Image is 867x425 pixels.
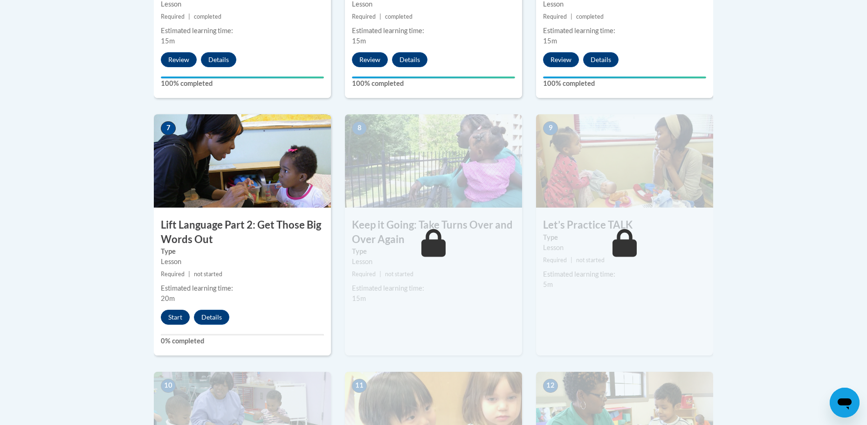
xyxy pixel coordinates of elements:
label: Type [352,246,515,257]
label: 100% completed [352,78,515,89]
h3: Let’s Practice TALK [536,218,713,232]
span: not started [576,257,605,264]
span: Required [161,271,185,278]
label: 0% completed [161,336,324,346]
span: | [379,271,381,278]
label: Type [161,246,324,257]
div: Estimated learning time: [352,283,515,293]
button: Start [161,310,190,325]
span: 7 [161,121,176,135]
img: Course Image [536,114,713,208]
span: not started [194,271,222,278]
div: Estimated learning time: [543,26,706,36]
label: Type [543,232,706,243]
span: completed [194,13,221,20]
span: 15m [543,37,557,45]
span: | [571,257,572,264]
img: Course Image [345,114,522,208]
span: 15m [352,37,366,45]
span: Required [543,13,567,20]
span: 12 [543,379,558,393]
div: Lesson [543,243,706,253]
span: | [379,13,381,20]
div: Your progress [161,77,324,78]
span: 8 [352,121,367,135]
label: 100% completed [161,78,324,89]
span: Required [352,271,376,278]
div: Your progress [543,77,706,78]
div: Estimated learning time: [543,269,706,279]
span: 15m [352,294,366,302]
div: Estimated learning time: [161,283,324,293]
h3: Keep it Going: Take Turns Over and Over Again [345,218,522,247]
label: 100% completed [543,78,706,89]
button: Review [543,52,579,67]
div: Lesson [161,257,324,267]
span: 11 [352,379,367,393]
span: Required [352,13,376,20]
div: Estimated learning time: [161,26,324,36]
h3: Lift Language Part 2: Get Those Big Words Out [154,218,331,247]
img: Course Image [154,114,331,208]
span: Required [161,13,185,20]
span: 15m [161,37,175,45]
span: 5m [543,280,553,288]
span: completed [576,13,604,20]
button: Details [583,52,619,67]
span: | [188,271,190,278]
div: Estimated learning time: [352,26,515,36]
button: Review [352,52,388,67]
div: Your progress [352,77,515,78]
iframe: Button to launch messaging window [830,388,860,418]
button: Details [392,52,427,67]
div: Lesson [352,257,515,267]
span: Required [543,257,567,264]
span: 9 [543,121,558,135]
span: not started [385,271,413,278]
span: 20m [161,294,175,302]
span: | [571,13,572,20]
button: Details [201,52,236,67]
button: Review [161,52,197,67]
span: | [188,13,190,20]
span: 10 [161,379,176,393]
button: Details [194,310,229,325]
span: completed [385,13,413,20]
